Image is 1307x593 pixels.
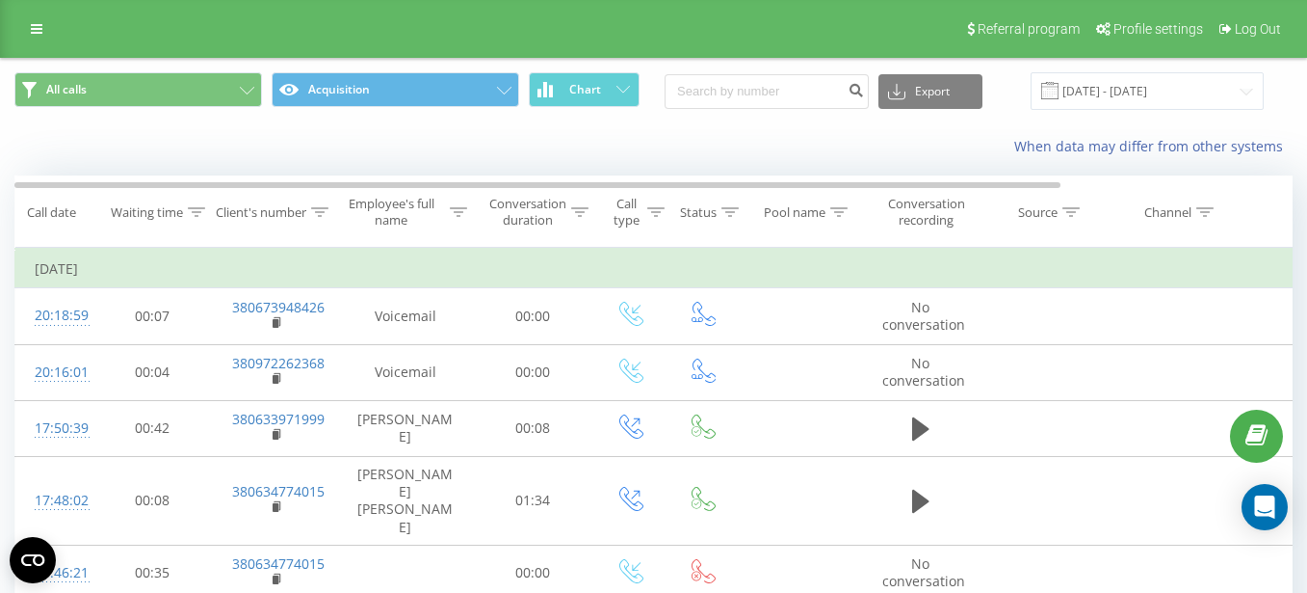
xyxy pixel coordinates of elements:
td: 00:04 [92,344,213,400]
span: No conversation [882,554,965,590]
td: 01:34 [473,456,593,545]
span: Referral program [978,21,1080,37]
td: 00:07 [92,288,213,344]
button: All calls [14,72,262,107]
a: 380634774015 [232,554,325,573]
div: Source [1018,204,1058,221]
span: No conversation [882,298,965,334]
div: Call type [610,196,642,229]
div: 17:48:02 [35,482,73,520]
a: 380673948426 [232,298,325,316]
div: Channel [1144,204,1191,221]
button: Open CMP widget [10,537,56,583]
div: 20:18:59 [35,297,73,335]
span: No conversation [882,354,965,390]
div: Open Intercom Messenger [1242,484,1288,530]
div: Conversation duration [489,196,566,229]
div: Waiting time [111,204,183,221]
td: 00:00 [473,288,593,344]
div: 17:50:39 [35,410,73,447]
td: Voicemail [338,288,473,344]
button: Export [878,74,982,109]
a: When data may differ from other systems [1014,137,1293,155]
div: 20:16:01 [35,354,73,391]
div: Employee's full name [338,196,446,229]
input: Search by number [665,74,869,109]
button: Chart [529,72,640,107]
span: Log Out [1235,21,1281,37]
span: All calls [46,82,87,97]
span: Profile settings [1113,21,1203,37]
td: 00:00 [473,344,593,400]
div: Client's number [216,204,306,221]
td: [PERSON_NAME] [PERSON_NAME] [338,456,473,545]
td: 00:08 [473,400,593,456]
button: Acquisition [272,72,519,107]
div: 17:46:21 [35,554,73,592]
div: Pool name [764,204,825,221]
td: 00:08 [92,456,213,545]
span: Chart [569,83,601,96]
td: Voicemail [338,344,473,400]
td: 00:42 [92,400,213,456]
a: 380634774015 [232,482,325,500]
a: 380633971999 [232,410,325,428]
div: Call date [27,204,76,221]
td: [PERSON_NAME] [338,400,473,456]
div: Conversation recording [879,196,973,229]
div: Status [680,204,717,221]
a: 380972262368 [232,354,325,372]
